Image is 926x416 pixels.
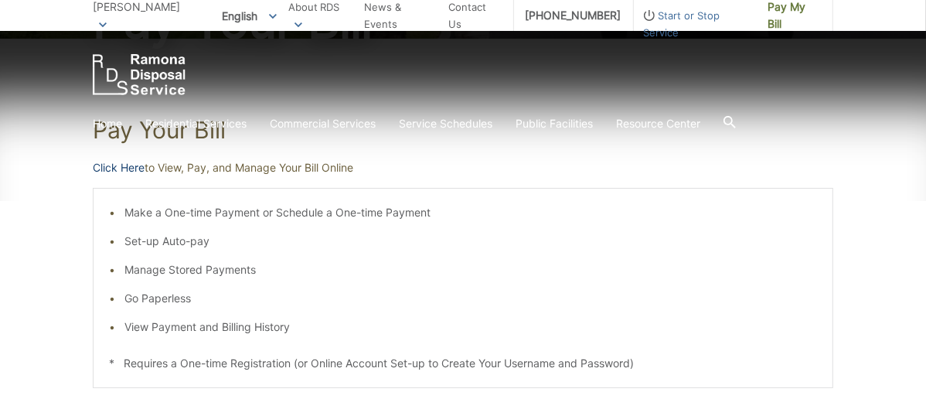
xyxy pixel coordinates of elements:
li: View Payment and Billing History [124,319,817,336]
a: Public Facilities [516,115,593,132]
a: EDCD logo. Return to the homepage. [93,54,186,95]
a: Service Schedules [399,115,492,132]
p: * Requires a One-time Registration (or Online Account Set-up to Create Your Username and Password) [109,355,817,372]
a: Click Here [93,159,145,176]
li: Make a One-time Payment or Schedule a One-time Payment [124,204,817,221]
p: to View, Pay, and Manage Your Bill Online [93,159,833,176]
li: Manage Stored Payments [124,261,817,278]
li: Go Paperless [124,290,817,307]
a: Commercial Services [270,115,376,132]
li: Set-up Auto-pay [124,233,817,250]
span: English [210,3,288,29]
a: Resource Center [616,115,700,132]
a: Residential Services [145,115,247,132]
a: Home [93,115,122,132]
